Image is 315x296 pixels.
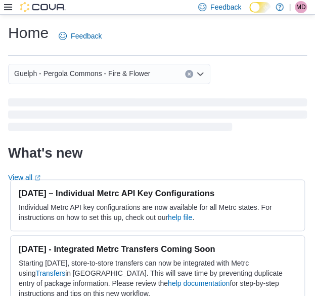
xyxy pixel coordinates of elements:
[55,26,106,46] a: Feedback
[34,175,40,181] svg: External link
[8,145,82,161] h2: What's new
[35,269,65,277] a: Transfers
[289,1,291,13] p: |
[20,2,66,12] img: Cova
[168,213,192,221] a: help file
[19,188,296,198] h3: [DATE] – Individual Metrc API Key Configurations
[296,1,306,13] span: MD
[8,100,307,133] span: Loading
[168,279,230,287] a: help documentation
[295,1,307,13] div: Morgan Desylva
[14,67,150,80] span: Guelph - Pergola Commons - Fire & Flower
[210,2,241,12] span: Feedback
[185,70,193,78] button: Clear input
[8,23,49,43] h1: Home
[19,244,296,254] h3: [DATE] - Integrated Metrc Transfers Coming Soon
[71,31,102,41] span: Feedback
[8,173,40,181] a: View allExternal link
[19,202,296,223] p: Individual Metrc API key configurations are now available for all Metrc states. For instructions ...
[249,2,271,13] input: Dark Mode
[196,70,204,78] button: Open list of options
